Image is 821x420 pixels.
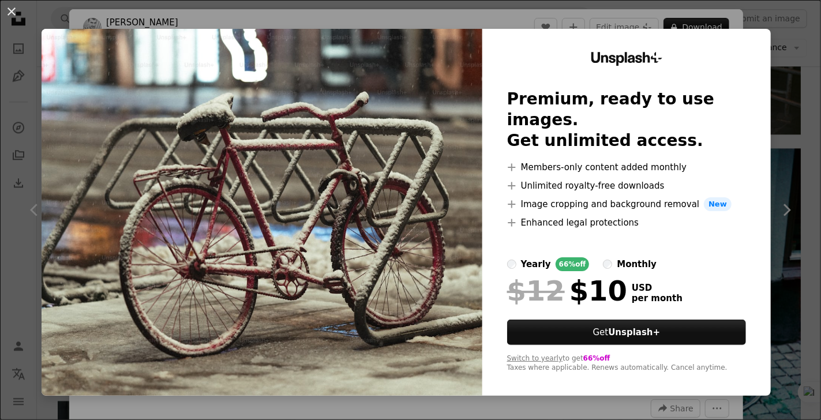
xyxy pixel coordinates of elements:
[507,89,747,151] h2: Premium, ready to use images. Get unlimited access.
[608,327,660,337] strong: Unsplash+
[507,354,563,363] button: Switch to yearly
[507,276,565,306] span: $12
[507,354,747,373] div: to get Taxes where applicable. Renews automatically. Cancel anytime.
[507,179,747,193] li: Unlimited royalty-free downloads
[507,276,627,306] div: $10
[507,197,747,211] li: Image cropping and background removal
[507,260,516,269] input: yearly66%off
[603,260,612,269] input: monthly
[632,293,683,303] span: per month
[583,354,610,362] span: 66% off
[632,283,683,293] span: USD
[556,257,590,271] div: 66% off
[507,160,747,174] li: Members-only content added monthly
[521,257,551,271] div: yearly
[704,197,732,211] span: New
[507,320,747,345] button: GetUnsplash+
[507,216,747,230] li: Enhanced legal protections
[617,257,657,271] div: monthly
